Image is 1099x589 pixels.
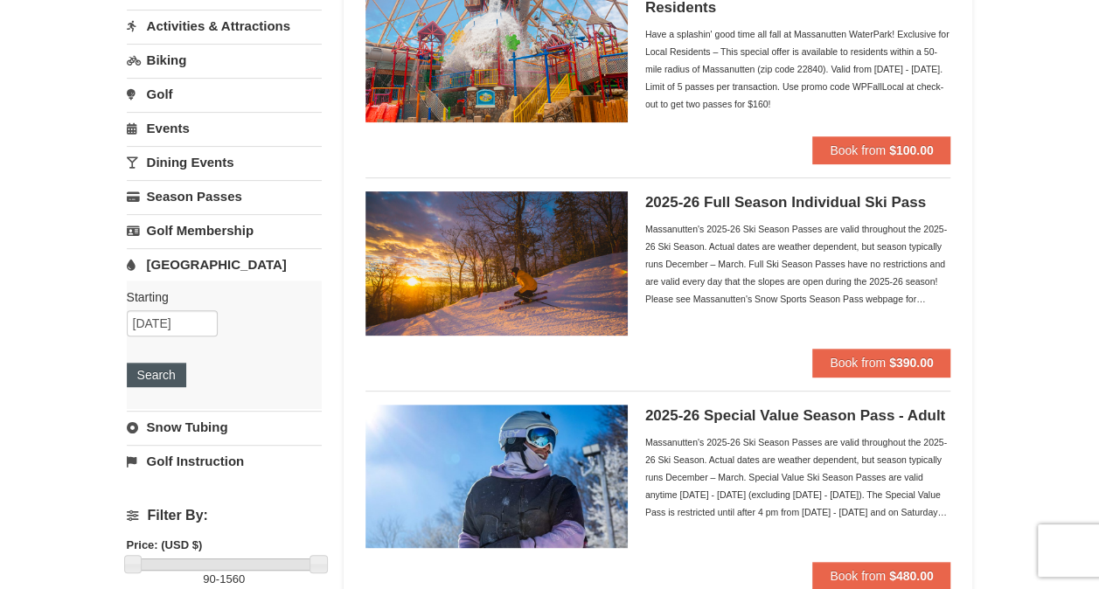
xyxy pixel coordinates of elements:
[812,349,950,377] button: Book from $390.00
[889,356,934,370] strong: $390.00
[127,538,203,551] strong: Price: (USD $)
[830,143,886,157] span: Book from
[889,143,934,157] strong: $100.00
[365,191,628,335] img: 6619937-208-2295c65e.jpg
[127,112,322,144] a: Events
[830,569,886,583] span: Book from
[830,356,886,370] span: Book from
[365,405,628,548] img: 6619937-198-dda1df27.jpg
[127,78,322,110] a: Golf
[219,572,245,586] span: 1560
[645,194,951,211] h5: 2025-26 Full Season Individual Ski Pass
[127,248,322,281] a: [GEOGRAPHIC_DATA]
[127,508,322,523] h4: Filter By:
[127,445,322,477] a: Golf Instruction
[127,411,322,443] a: Snow Tubing
[645,407,951,425] h5: 2025-26 Special Value Season Pass - Adult
[127,214,322,246] a: Golf Membership
[203,572,215,586] span: 90
[127,571,322,588] label: -
[127,180,322,212] a: Season Passes
[645,25,951,113] div: Have a splashin' good time all fall at Massanutten WaterPark! Exclusive for Local Residents – Thi...
[812,136,950,164] button: Book from $100.00
[127,10,322,42] a: Activities & Attractions
[645,433,951,521] div: Massanutten's 2025-26 Ski Season Passes are valid throughout the 2025-26 Ski Season. Actual dates...
[127,288,309,306] label: Starting
[127,44,322,76] a: Biking
[889,569,934,583] strong: $480.00
[127,146,322,178] a: Dining Events
[645,220,951,308] div: Massanutten's 2025-26 Ski Season Passes are valid throughout the 2025-26 Ski Season. Actual dates...
[127,363,186,387] button: Search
